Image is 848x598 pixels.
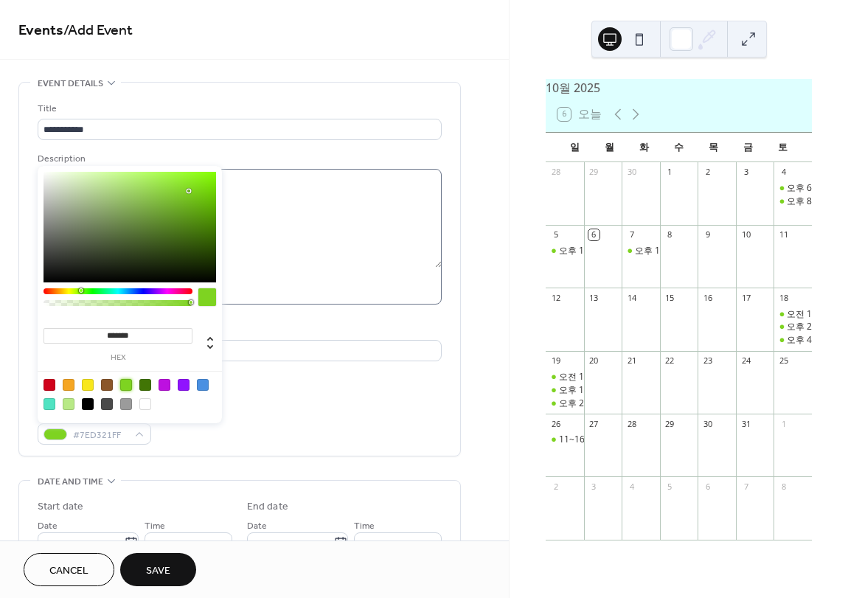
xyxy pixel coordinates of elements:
span: Event details [38,76,103,91]
div: 오후 1~3, 유*지 [546,245,584,257]
div: 8 [778,481,789,492]
div: #B8E986 [63,398,74,410]
div: End date [247,499,288,515]
div: 6 [702,481,713,492]
div: 7 [626,229,637,240]
div: Title [38,101,439,117]
div: 5 [664,481,675,492]
div: 오후 1~3, 유*지 [559,245,622,257]
div: 17 [740,292,751,303]
div: #BD10E0 [159,379,170,391]
div: 4 [626,481,637,492]
div: #F5A623 [63,379,74,391]
div: #50E3C2 [44,398,55,410]
div: 26 [550,418,561,429]
div: 8 [664,229,675,240]
div: 30 [626,167,637,178]
div: 28 [626,418,637,429]
div: 22 [664,355,675,366]
span: Cancel [49,563,88,579]
div: 오전 10~12, 한*원 [559,371,632,383]
div: 31 [740,418,751,429]
div: #D0021B [44,379,55,391]
div: 금 [731,133,765,162]
div: 6 [588,229,599,240]
div: 29 [588,167,599,178]
div: Start date [38,499,83,515]
div: 오후 12~2, [PERSON_NAME]*연 [559,384,687,397]
div: 1 [664,167,675,178]
div: 4 [778,167,789,178]
div: 27 [588,418,599,429]
div: 오전 11~2시, 송*진 [774,308,812,321]
div: 30 [702,418,713,429]
div: 오후 8~10, 김*진 [774,195,812,208]
div: 3 [740,167,751,178]
div: 오후 12~3, [PERSON_NAME]*솔 [635,245,763,257]
div: 24 [740,355,751,366]
div: 2 [550,481,561,492]
div: Location [38,322,439,338]
button: Save [120,553,196,586]
div: 21 [626,355,637,366]
div: 18 [778,292,789,303]
div: #4A90E2 [197,379,209,391]
a: Events [18,16,63,45]
div: 오전 10~12, 한*원 [546,371,584,383]
div: 15 [664,292,675,303]
div: #000000 [82,398,94,410]
div: 14 [626,292,637,303]
span: Date and time [38,474,103,490]
span: / Add Event [63,16,133,45]
div: 토 [765,133,800,162]
div: 9 [702,229,713,240]
div: 19 [550,355,561,366]
div: #9B9B9B [120,398,132,410]
div: 25 [778,355,789,366]
div: 11~16시, 정*혜 [559,434,621,446]
button: Cancel [24,553,114,586]
div: 11~16시, 정*혜 [546,434,584,446]
span: Date [38,518,58,534]
div: 13 [588,292,599,303]
span: Date [247,518,267,534]
div: 오후 2~4, 한*우 [546,397,584,410]
div: 10 [740,229,751,240]
div: 오후 2~4, 한*우 [559,397,622,410]
div: #417505 [139,379,151,391]
div: 일 [557,133,592,162]
div: #8B572A [101,379,113,391]
span: Save [146,563,170,579]
div: #FFFFFF [139,398,151,410]
div: 5 [550,229,561,240]
div: 7 [740,481,751,492]
label: hex [44,354,192,362]
div: 1 [778,418,789,429]
div: 29 [664,418,675,429]
div: 3 [588,481,599,492]
div: 오후 2~4, 한* [787,321,841,333]
div: #4A4A4A [101,398,113,410]
div: 12 [550,292,561,303]
div: 수 [661,133,696,162]
div: Description [38,151,439,167]
div: 20 [588,355,599,366]
div: #7ED321 [120,379,132,391]
div: 오후 2~4, 한* [774,321,812,333]
div: 오후 6~8, 하*수 [774,182,812,195]
div: #9013FE [178,379,190,391]
div: 오후 12~2, 김*연 [546,384,584,397]
div: 오후 12~3, 김*솔 [622,245,660,257]
div: 23 [702,355,713,366]
div: 월 [592,133,627,162]
span: Time [145,518,165,534]
span: Time [354,518,375,534]
div: 11 [778,229,789,240]
div: 28 [550,167,561,178]
div: 10월 2025 [546,79,812,97]
div: 2 [702,167,713,178]
div: 화 [627,133,661,162]
div: #F8E71C [82,379,94,391]
div: 16 [702,292,713,303]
